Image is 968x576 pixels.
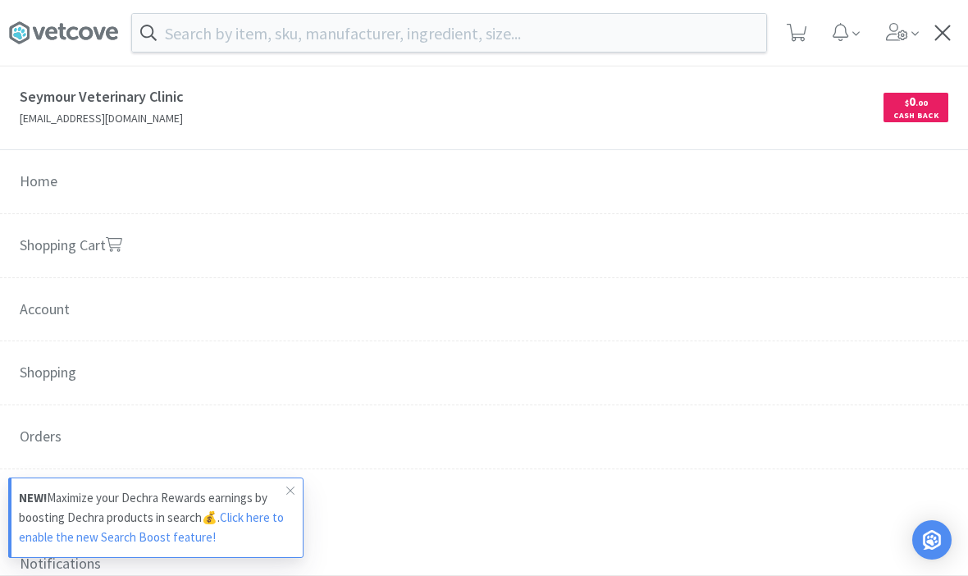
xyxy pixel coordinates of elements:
span: . 00 [915,98,928,108]
span: Cash Back [893,112,938,122]
h4: Seymour Veterinary Clinic [20,85,484,109]
a: $0.00Cash Back [484,85,948,130]
p: Maximize your Dechra Rewards earnings by boosting Dechra products in search💰. [19,488,286,547]
strong: NEW! [19,490,47,505]
span: $ [905,98,909,108]
div: Open Intercom Messenger [912,520,952,560]
p: [EMAIL_ADDRESS][DOMAIN_NAME] [20,109,484,127]
input: Search by item, sku, manufacturer, ingredient, size... [132,14,766,52]
span: 0 [905,94,928,109]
